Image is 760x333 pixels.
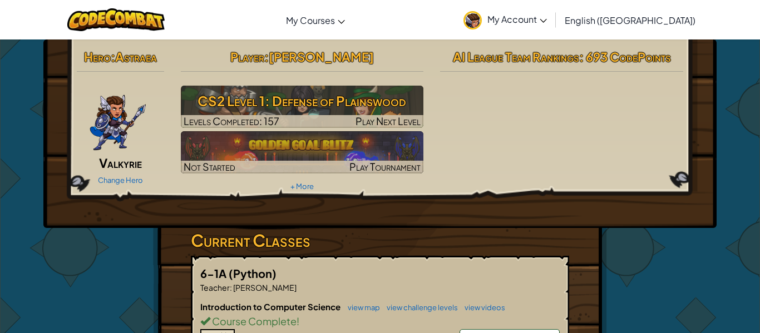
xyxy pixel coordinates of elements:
a: view videos [459,303,505,312]
h3: CS2 Level 1: Defense of Plainswood [181,88,424,113]
span: Valkyrie [99,155,142,171]
span: Astraea [115,49,157,64]
a: view challenge levels [381,303,458,312]
a: + More [290,182,314,191]
span: Hero [84,49,111,64]
img: CS2 Level 1: Defense of Plainswood [181,86,424,128]
a: Change Hero [98,176,143,185]
img: avatar [463,11,482,29]
span: Play Tournament [349,160,421,173]
img: ValkyriePose.png [89,86,147,152]
img: CodeCombat logo [67,8,165,31]
a: Not StartedPlay Tournament [181,131,424,173]
a: Play Next Level [181,86,424,128]
span: Introduction to Computer Science [200,301,342,312]
span: My Account [487,13,547,25]
h3: Current Classes [191,228,569,253]
a: English ([GEOGRAPHIC_DATA]) [559,5,701,35]
span: (Python) [229,266,277,280]
span: Play Next Level [356,115,421,127]
span: AI League Team Rankings [453,49,579,64]
a: My Account [458,2,552,37]
span: My Courses [286,14,335,26]
a: My Courses [280,5,351,35]
span: : [230,282,232,292]
a: view map [342,303,380,312]
span: Course Complete [210,315,297,327]
span: Teacher [200,282,230,292]
span: Not Started [184,160,235,173]
span: : [264,49,269,64]
img: Golden Goal [181,131,424,173]
span: English ([GEOGRAPHIC_DATA]) [565,14,695,26]
span: : [111,49,115,64]
span: ! [297,315,299,327]
span: Player [230,49,264,64]
span: : 693 CodePoints [579,49,671,64]
span: [PERSON_NAME] [269,49,374,64]
span: Levels Completed: 157 [184,115,279,127]
span: 6-1A [200,266,229,280]
span: [PERSON_NAME] [232,282,297,292]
